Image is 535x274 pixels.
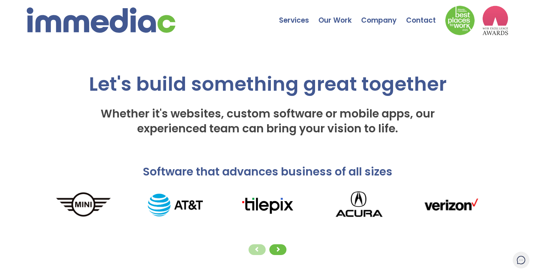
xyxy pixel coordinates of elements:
[313,187,405,223] img: Acura_logo.png
[27,7,175,33] img: immediac
[361,2,406,28] a: Company
[221,195,313,215] img: tilepixLogo.png
[406,2,445,28] a: Contact
[143,164,392,180] span: Software that advances business of all sizes
[89,70,447,97] span: Let's build something great together
[279,2,318,28] a: Services
[482,6,508,35] img: logo2_wea_nobg.webp
[101,106,435,136] span: Whether it's websites, custom software or mobile apps, our experienced team can bring your vision...
[38,191,129,219] img: MINI_logo.png
[445,6,475,35] img: Down
[405,195,497,215] img: verizonLogo.png
[129,194,221,216] img: AT%26T_logo.png
[318,2,361,28] a: Our Work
